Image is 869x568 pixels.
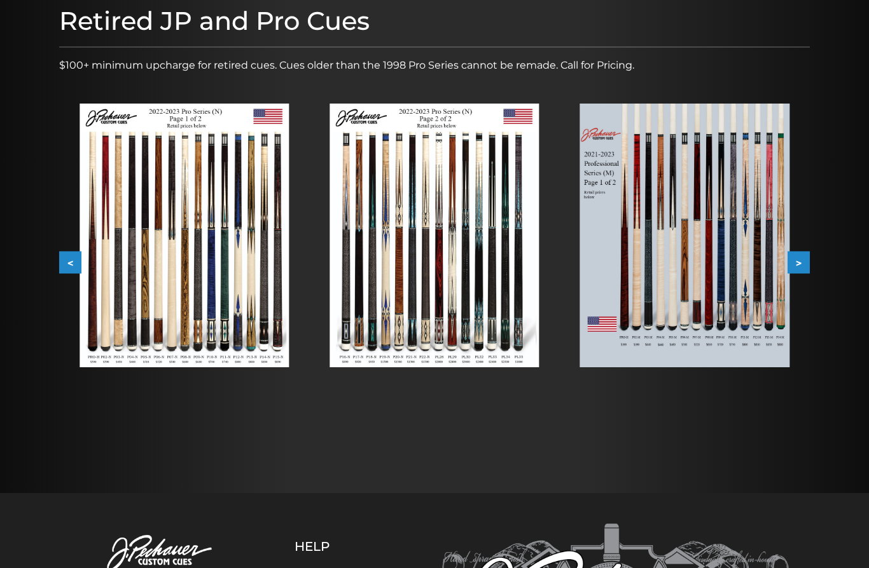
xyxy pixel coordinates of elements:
[59,6,810,36] h1: Retired JP and Pro Cues
[59,58,810,73] p: $100+ minimum upcharge for retired cues. Cues older than the 1998 Pro Series cannot be remade. Ca...
[788,252,810,274] button: >
[59,252,810,274] div: Carousel Navigation
[295,539,393,554] h5: Help
[59,252,81,274] button: <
